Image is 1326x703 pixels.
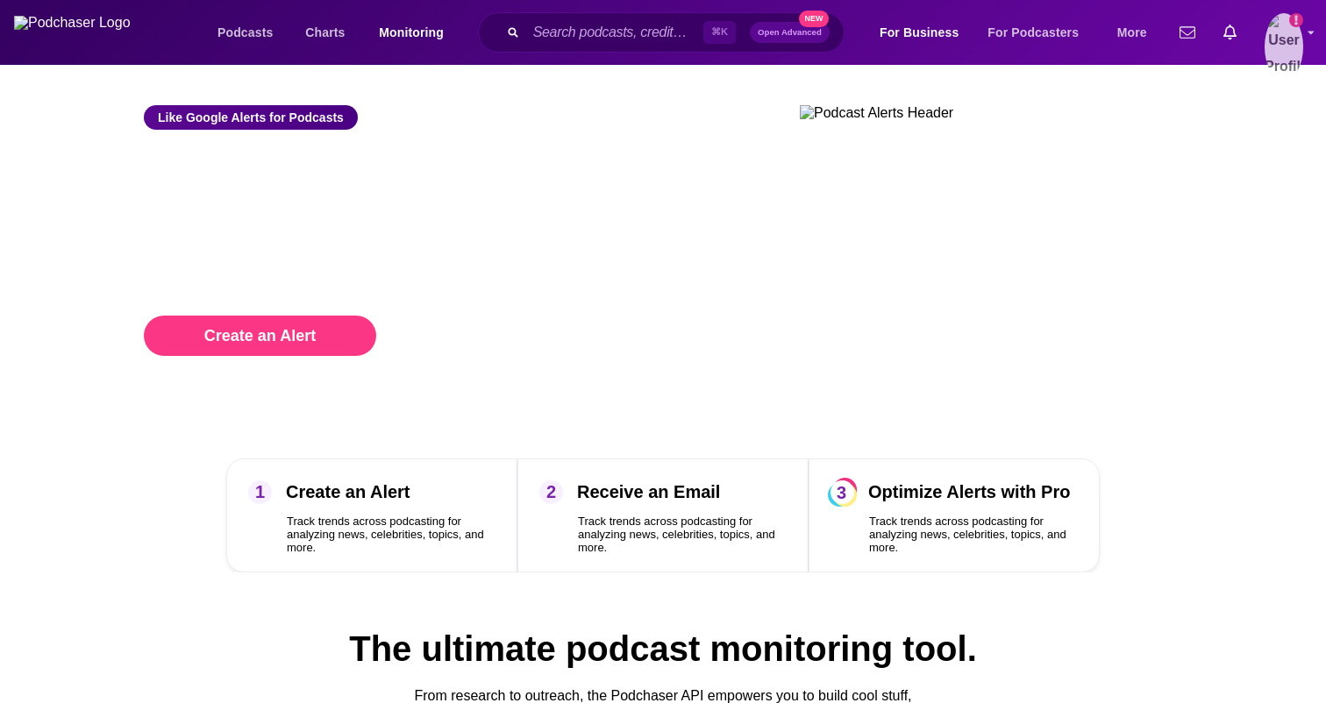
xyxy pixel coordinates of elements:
span: More [1117,20,1147,45]
span: Logged in as test2341 [1265,13,1303,52]
button: open menu [867,18,981,46]
img: Podchaser - Follow, Share and Rate Podcasts [14,16,182,49]
h2: The ultimate podcast monitoring tool. [81,629,1245,669]
span: Monitoring [379,20,444,45]
button: open menu [976,18,1104,46]
span: Podcasts [217,20,273,45]
span: 3 [831,480,854,504]
button: open menu [367,18,466,46]
p: Track trends across podcasting for analyzing news, celebrities, topics, and more. [287,515,495,554]
p: Track trends across podcasting for analyzing news, celebrities, topics, and more. [869,515,1078,554]
div: Search podcasts, credits, & more... [495,12,861,53]
h1: Podcast Monitoring Alerts [144,144,764,203]
span: Charts [305,20,345,45]
input: Search podcasts, credits, & more... [526,19,703,46]
section: 2 [539,480,563,504]
img: User Profile [1265,13,1303,81]
button: open menu [1105,18,1170,46]
a: Charts [294,18,356,46]
button: Create an Alert [144,316,376,356]
span: Open Advanced [758,28,822,37]
p: Track trends across podcasting for analyzing news, celebrities, topics, and more. [578,515,787,554]
p: Receive an email alert every time your brand or search phrase is mentioned on a podcast episode. [144,224,635,273]
p: Create an Alert [286,482,410,502]
span: For Business [880,20,959,45]
svg: Email not verified [1289,13,1303,27]
span: New [799,11,829,27]
a: Show notifications dropdown [1216,18,1244,47]
button: open menu [205,18,296,46]
span: ⌘ K [703,21,736,44]
p: Optimize Alerts with Pro [868,482,1070,502]
div: Like Google Alerts for Podcasts [144,105,358,130]
button: Open AdvancedNew [750,22,830,43]
p: Receive an Email [577,482,720,502]
section: 1 [248,480,272,504]
a: Show notifications dropdown [1173,18,1202,47]
button: Show profile menu [1265,13,1303,52]
span: For Podcasters [987,20,1079,45]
